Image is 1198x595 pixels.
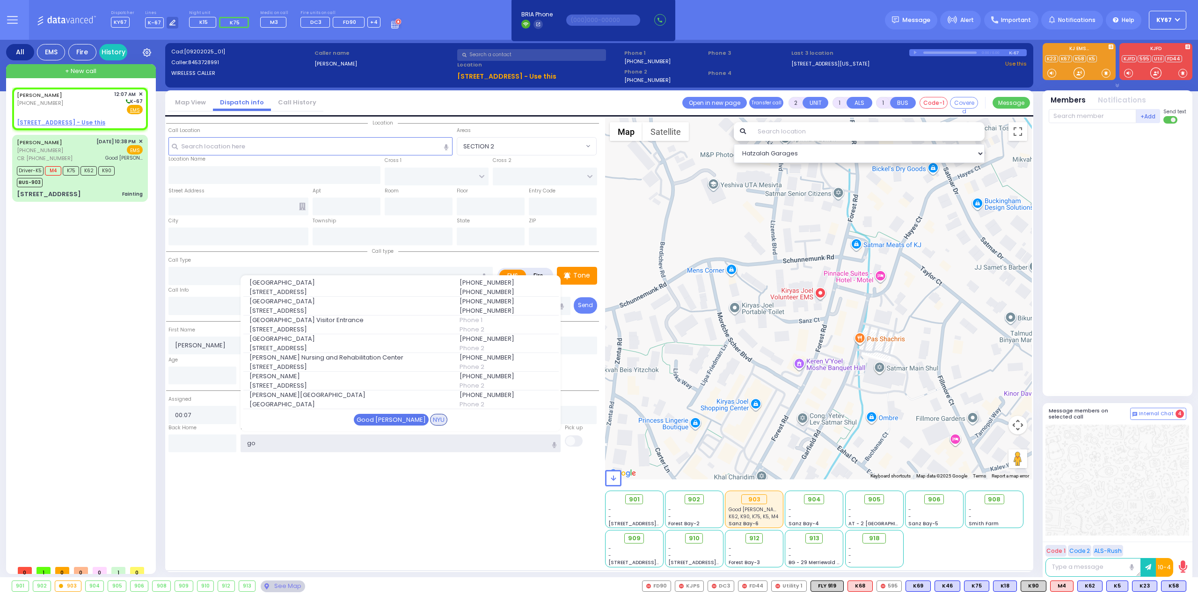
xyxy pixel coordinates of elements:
[299,203,306,210] span: Other building occupants
[1119,46,1192,53] label: KJFD
[869,534,880,543] span: 918
[460,297,553,306] span: [PHONE_NUMBER]
[668,559,757,566] span: [STREET_ADDRESS][PERSON_NAME]
[168,257,191,264] label: Call Type
[33,581,51,591] div: 902
[608,506,611,513] span: -
[65,66,96,76] span: + New call
[457,61,621,69] label: Location
[526,270,552,281] label: Fire
[108,581,126,591] div: 905
[803,97,828,109] button: UNIT
[1049,408,1130,420] h5: Message members on selected call
[791,60,869,68] a: [STREET_ADDRESS][US_STATE]
[729,545,731,552] span: -
[93,567,107,574] span: 0
[1163,108,1186,115] span: Send text
[457,72,556,81] u: [STREET_ADDRESS] - Use this
[969,506,972,513] span: -
[313,187,321,195] label: Apt
[230,19,240,26] span: K75
[493,157,511,164] label: Cross 2
[385,187,399,195] label: Room
[729,559,760,566] span: Forest Bay-3
[908,520,938,527] span: Sanz Bay-5
[145,10,179,16] label: Lines
[1130,408,1186,420] button: Internal Chat 4
[460,306,553,316] span: [PHONE_NUMBER]
[122,191,143,198] div: Fainting
[529,217,536,225] label: ZIP
[168,155,205,163] label: Location Name
[249,297,448,306] span: [GEOGRAPHIC_DATA]
[189,10,252,16] label: Night unit
[460,372,553,381] span: [PHONE_NUMBER]
[1106,580,1128,592] div: BLS
[74,567,88,574] span: 0
[17,178,43,187] span: BUS-903
[218,581,234,591] div: 912
[354,414,429,426] div: Good [PERSON_NAME]
[460,381,553,390] span: Phone 2
[950,97,978,109] button: Covered
[457,49,606,61] input: Search a contact
[868,495,881,504] span: 905
[892,16,899,23] img: message.svg
[607,467,638,479] img: Google
[457,138,584,154] span: SECTION 2
[574,297,597,314] button: Send
[99,44,127,60] a: History
[45,166,61,176] span: M4
[729,506,782,513] span: Good Sam
[168,98,213,107] a: Map View
[708,49,789,57] span: Phone 3
[111,567,125,574] span: 1
[460,353,553,362] span: [PHONE_NUMBER]
[86,581,104,591] div: 904
[37,44,65,60] div: EMS
[608,552,611,559] span: -
[1093,545,1123,557] button: ALS-Rush
[1001,16,1031,24] span: Important
[460,344,553,353] span: Phone 2
[808,495,821,504] span: 904
[171,69,311,77] label: WIRELESS CALLER
[920,97,948,109] button: Code-1
[993,580,1017,592] div: BLS
[1005,60,1027,68] a: Use this
[935,580,960,592] div: K46
[1098,95,1146,106] button: Notifications
[1165,55,1182,62] a: FD44
[1136,109,1161,123] button: +Add
[63,166,79,176] span: K75
[12,581,29,591] div: 901
[1139,411,1174,417] span: Internal Chat
[608,513,611,520] span: -
[249,344,448,353] span: [STREET_ADDRESS]
[460,400,553,409] span: Phone 2
[988,495,1001,504] span: 908
[1008,416,1027,434] button: Map camera controls
[848,545,900,552] div: -
[168,356,178,364] label: Age
[573,271,590,280] p: Tone
[1008,449,1027,468] button: Drag Pegman onto the map to open Street View
[260,10,290,16] label: Medic on call
[17,118,105,126] u: [STREET_ADDRESS] - Use this
[848,513,851,520] span: -
[1122,55,1137,62] a: KJFD
[249,334,448,344] span: [GEOGRAPHIC_DATA]
[131,581,148,591] div: 906
[314,60,454,68] label: [PERSON_NAME]
[457,127,471,134] label: Areas
[682,97,747,109] a: Open in new page
[1058,16,1096,24] span: Notifications
[249,400,448,409] span: [GEOGRAPHIC_DATA]
[1050,580,1074,592] div: ALS
[249,306,448,316] span: [STREET_ADDRESS]
[729,513,778,520] span: K62, K90, K75, K5, M4
[1050,580,1074,592] div: M4
[168,396,191,403] label: Assigned
[249,390,448,400] span: [PERSON_NAME][GEOGRAPHIC_DATA]
[270,18,278,26] span: M3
